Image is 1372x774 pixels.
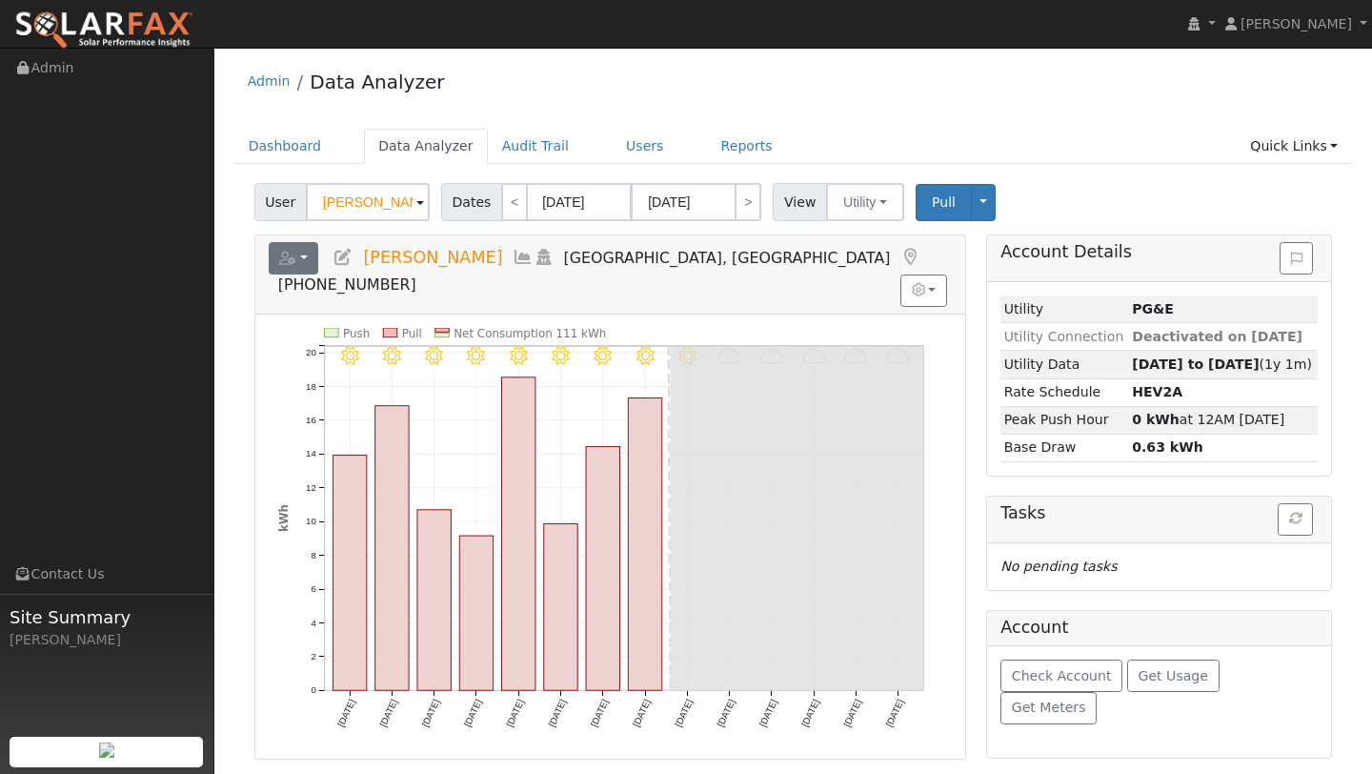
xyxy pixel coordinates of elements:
[564,249,891,267] span: [GEOGRAPHIC_DATA], [GEOGRAPHIC_DATA]
[1132,384,1182,399] strong: N
[1139,668,1208,683] span: Get Usage
[826,183,904,221] button: Utility
[1278,503,1313,536] button: Refresh
[441,183,502,221] span: Dates
[234,129,336,164] a: Dashboard
[310,71,444,93] a: Data Analyzer
[278,275,416,294] span: [PHONE_NUMBER]
[1132,356,1259,372] strong: [DATE] to [DATE]
[248,73,291,89] a: Admin
[306,183,430,221] input: Select a User
[612,129,678,164] a: Users
[333,248,353,267] a: Edit User (36977)
[1000,692,1097,724] button: Get Meters
[1000,503,1318,523] h5: Tasks
[916,184,972,221] button: Pull
[513,248,534,267] a: Multi-Series Graph
[1000,434,1128,461] td: Base Draw
[1280,242,1313,275] button: Issue History
[1236,129,1352,164] a: Quick Links
[1012,700,1086,715] span: Get Meters
[1241,16,1352,31] span: [PERSON_NAME]
[501,183,528,221] a: <
[1132,301,1174,316] strong: ID: 17266658, authorized: 09/09/25
[1004,329,1124,344] span: Utility Connection
[1132,356,1312,372] span: (1y 1m)
[1132,439,1203,455] strong: 0.63 kWh
[773,183,827,221] span: View
[364,129,488,164] a: Data Analyzer
[1000,406,1128,434] td: Peak Push Hour
[534,248,555,267] a: Login As (last Never)
[1000,559,1117,574] i: No pending tasks
[932,194,956,210] span: Pull
[10,630,204,650] div: [PERSON_NAME]
[1000,660,1122,692] button: Check Account
[1000,242,1318,262] h5: Account Details
[254,183,307,221] span: User
[14,10,193,51] img: SolarFax
[99,743,114,758] img: retrieve
[1012,668,1112,683] span: Check Account
[1000,618,1068,637] h5: Account
[899,248,920,267] a: Map
[363,248,502,267] span: [PERSON_NAME]
[1129,406,1319,434] td: at 12AM [DATE]
[488,129,583,164] a: Audit Trail
[1000,351,1128,378] td: Utility Data
[1132,412,1180,427] strong: 0 kWh
[735,183,761,221] a: >
[1000,295,1128,323] td: Utility
[707,129,787,164] a: Reports
[1132,329,1302,344] span: Deactivated on [DATE]
[10,604,204,630] span: Site Summary
[1000,378,1128,406] td: Rate Schedule
[1127,660,1220,692] button: Get Usage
